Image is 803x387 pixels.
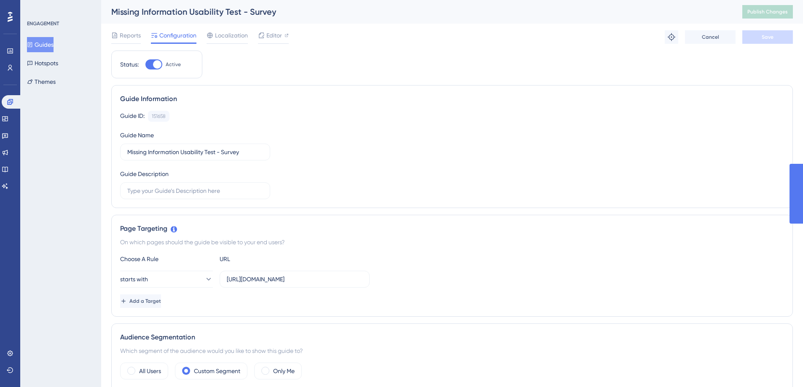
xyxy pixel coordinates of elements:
button: Guides [27,37,54,52]
button: Publish Changes [742,5,793,19]
button: Themes [27,74,56,89]
div: Missing Information Usability Test - Survey [111,6,721,18]
iframe: UserGuiding AI Assistant Launcher [768,354,793,379]
span: Publish Changes [747,8,788,15]
div: ENGAGEMENT [27,20,59,27]
button: Hotspots [27,56,58,71]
